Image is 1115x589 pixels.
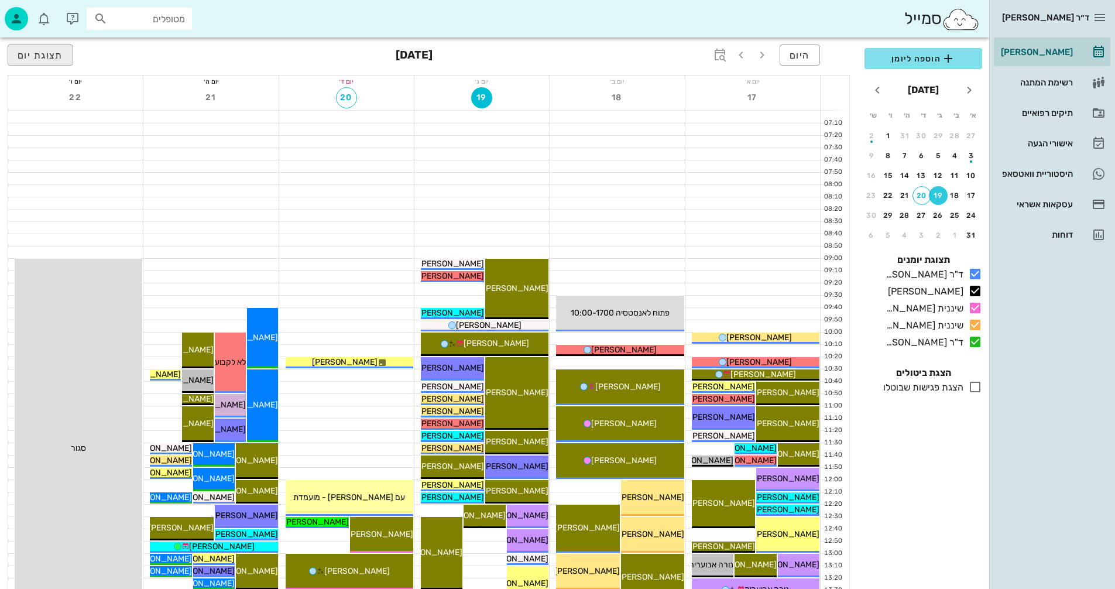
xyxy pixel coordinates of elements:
[929,186,948,205] button: 19
[862,191,881,200] div: 23
[999,139,1073,148] div: אישורי הגעה
[607,93,628,102] span: 18
[35,9,42,16] span: תג
[999,230,1073,239] div: דוחות
[336,87,357,108] button: 20
[966,105,981,125] th: א׳
[912,211,931,220] div: 27
[821,352,845,362] div: 10:20
[201,87,222,108] button: 21
[881,335,963,350] div: ד"ר [PERSON_NAME]
[607,87,628,108] button: 18
[883,285,963,299] div: [PERSON_NAME]
[962,126,981,145] button: 27
[929,206,948,225] button: 26
[821,241,845,251] div: 08:50
[414,76,549,87] div: יום ג׳
[879,126,898,145] button: 1
[821,229,845,239] div: 08:40
[821,204,845,214] div: 08:20
[821,180,845,190] div: 08:00
[754,505,819,515] span: [PERSON_NAME]
[418,443,484,453] span: [PERSON_NAME]
[201,93,222,102] span: 21
[711,443,777,453] span: [PERSON_NAME]
[932,105,948,125] th: ג׳
[946,146,965,165] button: 4
[689,542,755,552] span: [PERSON_NAME]
[821,438,845,448] div: 11:30
[821,413,845,423] div: 11:10
[962,166,981,185] button: 10
[418,259,484,269] span: [PERSON_NAME]
[483,578,548,588] span: [PERSON_NAME]
[790,50,810,61] span: היום
[864,253,982,267] h4: תצוגת יומנים
[754,560,819,570] span: [PERSON_NAME]
[929,226,948,245] button: 2
[293,492,405,502] span: עם [PERSON_NAME] - מועמדת
[440,511,506,520] span: [PERSON_NAME]
[619,572,684,582] span: [PERSON_NAME]
[18,50,63,61] span: תצוגת יום
[821,463,845,472] div: 11:50
[881,319,963,333] div: שיננית [PERSON_NAME]
[754,492,819,502] span: [PERSON_NAME]
[591,456,657,465] span: [PERSON_NAME]
[554,523,620,533] span: [PERSON_NAME]
[896,152,914,160] div: 7
[554,566,620,576] span: [PERSON_NAME]
[689,560,733,570] span: נורה אבועריה
[896,166,914,185] button: 14
[962,172,981,180] div: 10
[126,468,192,478] span: [PERSON_NAME]
[867,80,888,101] button: חודש הבא
[882,105,897,125] th: ו׳
[821,524,845,534] div: 12:40
[946,172,965,180] div: 11
[929,146,948,165] button: 5
[946,132,965,140] div: 28
[915,105,931,125] th: ד׳
[879,172,898,180] div: 15
[879,166,898,185] button: 15
[929,231,948,239] div: 2
[212,511,278,520] span: [PERSON_NAME]
[896,231,914,239] div: 4
[879,132,898,140] div: 1
[169,492,235,502] span: [PERSON_NAME]
[929,132,948,140] div: 29
[962,146,981,165] button: 3
[874,52,973,66] span: הוספה ליומן
[730,369,796,379] span: [PERSON_NAME]
[456,320,522,330] span: [PERSON_NAME]
[903,78,944,102] button: [DATE]
[896,191,914,200] div: 21
[742,87,763,108] button: 17
[324,566,390,576] span: [PERSON_NAME]
[821,450,845,460] div: 11:40
[689,412,755,422] span: [PERSON_NAME]
[946,226,965,245] button: 1
[169,474,235,484] span: [PERSON_NAME]
[689,382,755,392] span: [PERSON_NAME]
[65,93,86,102] span: 22
[754,388,819,398] span: [PERSON_NAME]
[994,38,1110,66] a: [PERSON_NAME]
[821,143,845,153] div: 07:30
[949,105,964,125] th: ב׳
[418,461,484,471] span: [PERSON_NAME]
[483,388,548,398] span: [PERSON_NAME]
[929,152,948,160] div: 5
[483,554,548,564] span: [PERSON_NAME]
[929,126,948,145] button: 29
[862,186,881,205] button: 23
[8,76,143,87] div: יום ו׳
[946,231,965,239] div: 1
[821,340,845,350] div: 10:10
[148,523,214,533] span: [PERSON_NAME]
[348,529,413,539] span: [PERSON_NAME]
[1002,12,1089,23] span: ד״ר [PERSON_NAME]
[619,492,684,502] span: [PERSON_NAME]
[929,172,948,180] div: 12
